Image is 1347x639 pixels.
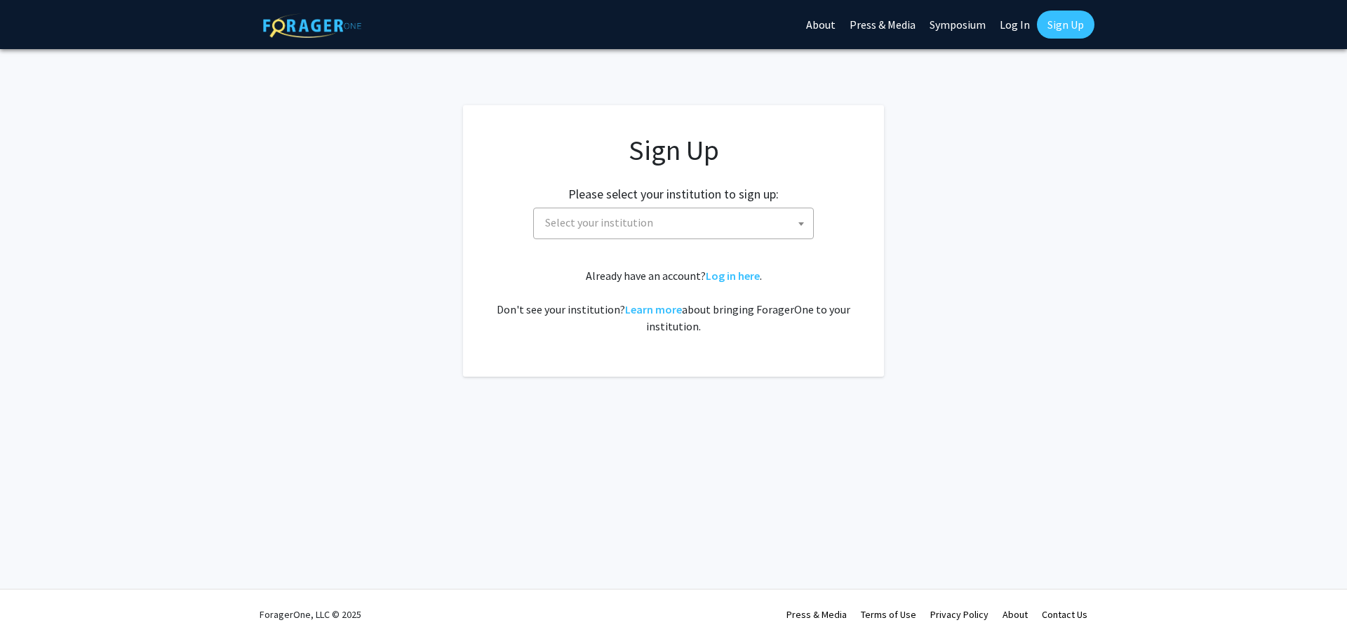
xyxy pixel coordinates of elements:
[568,187,779,202] h2: Please select your institution to sign up:
[260,590,361,639] div: ForagerOne, LLC © 2025
[706,269,760,283] a: Log in here
[625,302,682,316] a: Learn more about bringing ForagerOne to your institution
[930,608,989,621] a: Privacy Policy
[491,267,856,335] div: Already have an account? . Don't see your institution? about bringing ForagerOne to your institut...
[861,608,916,621] a: Terms of Use
[1037,11,1094,39] a: Sign Up
[1042,608,1087,621] a: Contact Us
[786,608,847,621] a: Press & Media
[1003,608,1028,621] a: About
[545,215,653,229] span: Select your institution
[491,133,856,167] h1: Sign Up
[263,13,361,38] img: ForagerOne Logo
[540,208,813,237] span: Select your institution
[533,208,814,239] span: Select your institution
